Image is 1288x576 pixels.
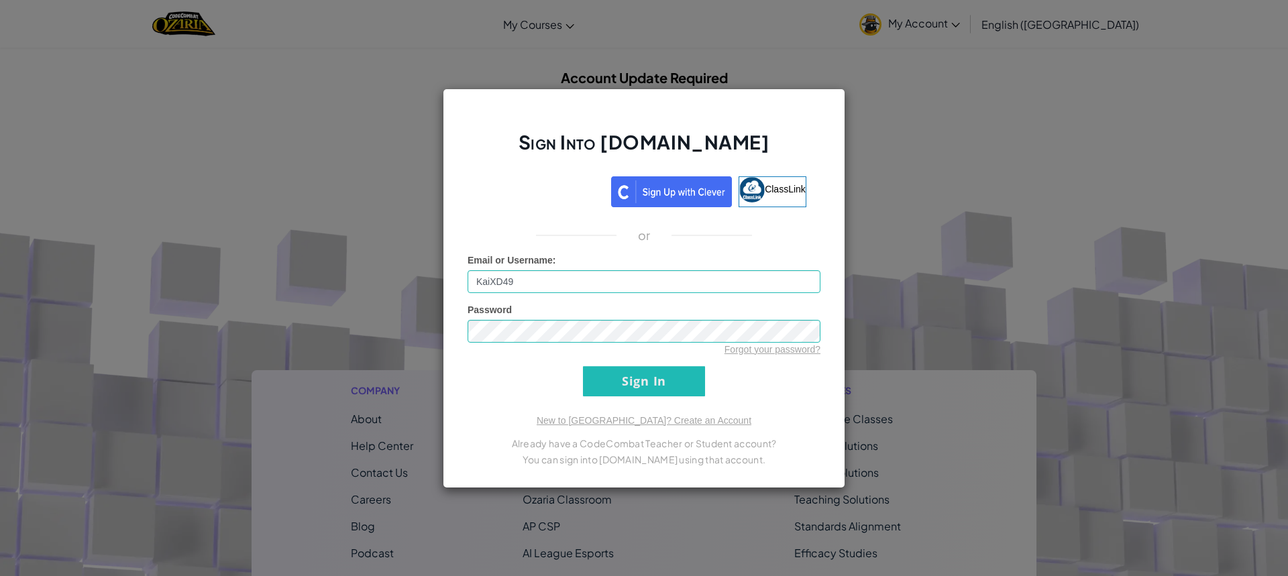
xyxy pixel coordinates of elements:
a: New to [GEOGRAPHIC_DATA]? Create an Account [537,415,751,426]
h2: Sign Into [DOMAIN_NAME] [468,129,820,168]
span: Email or Username [468,255,553,266]
span: Password [468,304,512,315]
img: clever_sso_button@2x.png [611,176,732,207]
span: ClassLink [765,183,806,194]
a: Forgot your password? [724,344,820,355]
input: Sign In [583,366,705,396]
p: You can sign into [DOMAIN_NAME] using that account. [468,451,820,467]
img: classlink-logo-small.png [739,177,765,203]
p: or [638,227,651,243]
iframe: Sign in with Google Button [475,175,611,205]
p: Already have a CodeCombat Teacher or Student account? [468,435,820,451]
label: : [468,253,556,267]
